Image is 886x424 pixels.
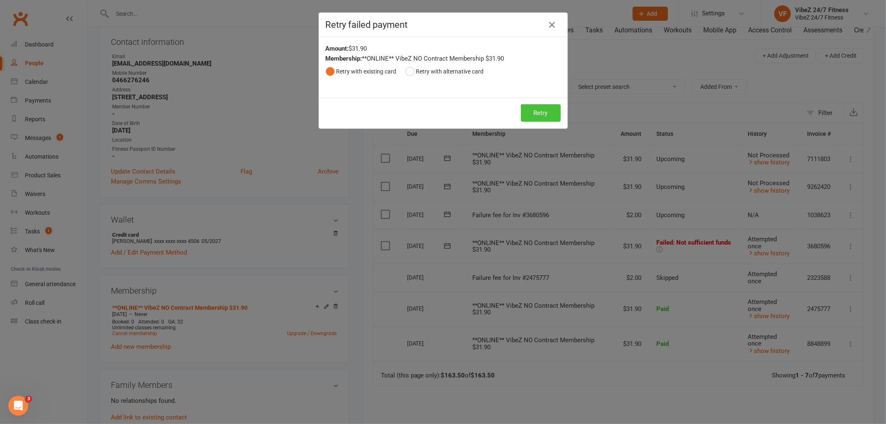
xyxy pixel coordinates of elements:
[326,45,349,52] strong: Amount:
[25,396,32,402] span: 3
[326,64,397,79] button: Retry with existing card
[326,54,561,64] div: **ONLINE** VibeZ NO Contract Membership $31.90
[546,18,559,32] button: Close
[326,55,362,62] strong: Membership:
[8,396,28,416] iframe: Intercom live chat
[405,64,484,79] button: Retry with alternative card
[326,20,561,30] h4: Retry failed payment
[326,44,561,54] div: $31.90
[521,104,561,122] button: Retry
